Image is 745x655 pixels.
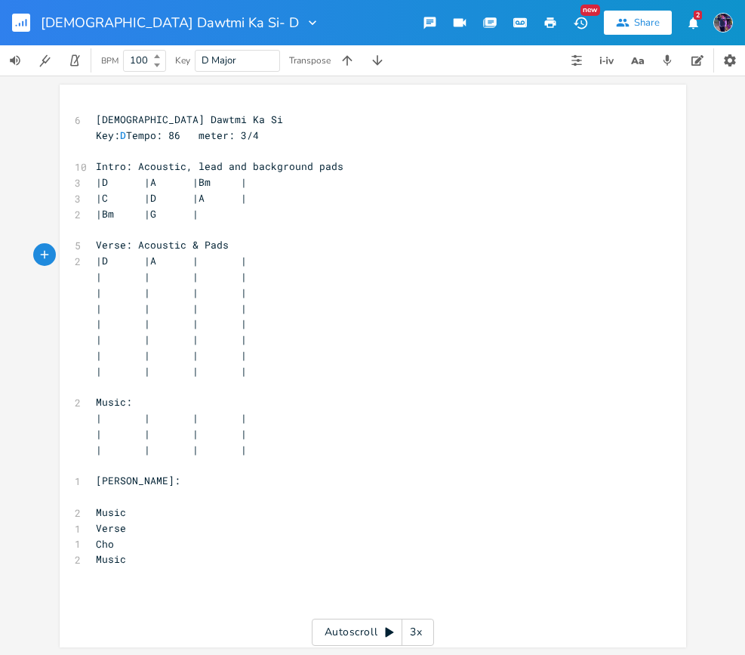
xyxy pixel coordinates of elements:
span: [DEMOGRAPHIC_DATA] Dawtmi Ka Si- D [41,16,299,29]
span: | | | | [96,317,247,330]
span: | | | | [96,332,247,346]
span: |D |A |Bm | [96,175,247,189]
div: Share [634,16,660,29]
span: |C |D |A | [96,191,247,205]
span: | | | | [96,427,247,440]
button: New [565,9,596,36]
button: Share [604,11,672,35]
span: [DEMOGRAPHIC_DATA] Dawtmi Ka Si [96,113,283,126]
div: Autoscroll [312,619,434,646]
span: | | | | [96,364,247,378]
span: [PERSON_NAME]: [96,474,180,487]
span: | | | | [96,286,247,299]
span: Verse [96,521,126,535]
span: Verse: Acoustic & Pads [96,238,229,252]
img: ngunthalian100 [713,13,733,32]
span: | | | | [96,301,247,315]
span: | | | | [96,411,247,425]
span: Music [96,505,126,519]
button: 2 [678,9,708,36]
span: D Major [202,54,236,67]
div: Transpose [289,56,331,65]
div: Key [175,56,190,65]
span: Key: Tempo: 86 meter: 3/4 [96,128,259,142]
div: New [580,5,600,16]
span: |D |A | | [96,254,247,267]
span: Music: [96,395,132,409]
span: | | | | [96,270,247,283]
div: BPM [101,57,119,65]
div: 2 [694,11,702,20]
span: | | | | [96,443,247,456]
span: D [120,128,126,142]
div: 3x [402,619,429,646]
span: Intro: Acoustic, lead and background pads [96,159,343,173]
span: | | | | [96,348,247,362]
span: Cho [96,537,114,551]
span: Music [96,552,126,566]
span: |Bm |G | [96,207,199,221]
